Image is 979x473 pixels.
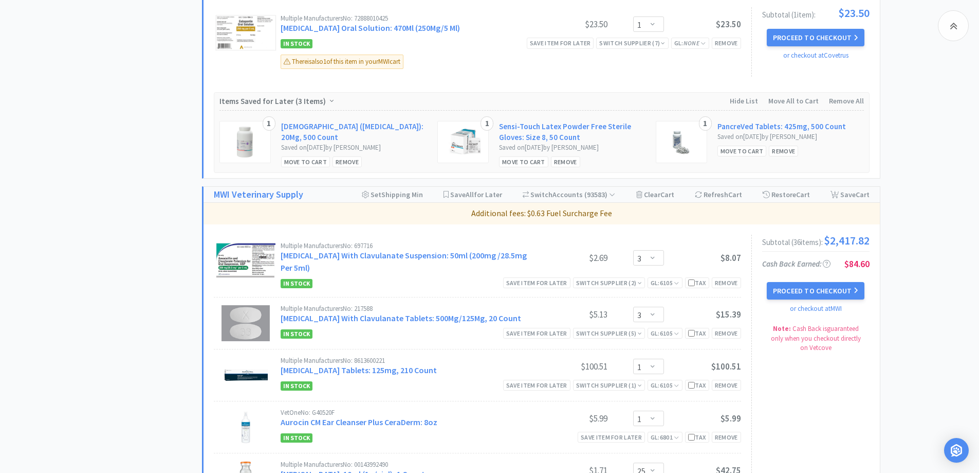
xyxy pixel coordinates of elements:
div: 1 [699,116,712,131]
span: ( 93583 ) [583,190,615,199]
div: Saved on [DATE] by [PERSON_NAME] [717,132,864,143]
div: Move to Cart [281,156,330,167]
div: Clear [636,187,674,202]
span: 3 Items [298,96,323,106]
a: [MEDICAL_DATA] With Clavulanate Tablets: 500Mg/125Mg, 20 Count [281,313,521,323]
div: Restore [763,187,810,202]
span: All [466,190,474,199]
span: Cart [856,190,870,199]
span: $8.07 [721,252,741,264]
span: In Stock [281,381,312,391]
div: Move to Cart [499,156,548,167]
div: Shipping Min [362,187,423,202]
div: Remove [551,156,580,167]
img: 69f8c41ae072442b91532d97cc2a6780_411344.png [238,409,253,445]
div: Refresh [695,187,742,202]
span: GL: 6105 [651,329,679,337]
div: 1 [481,116,493,131]
span: $100.51 [711,361,741,372]
span: $23.50 [716,19,741,30]
a: PancreVed Tablets: 425mg, 500 Count [717,121,846,132]
img: 6444d96640554a349c6ac213951b4b2f_231667.png [669,127,694,157]
div: Multiple Manufacturers No: 697716 [281,242,530,249]
div: Switch Supplier ( 5 ) [576,328,642,338]
button: Proceed to Checkout [767,282,864,300]
img: 46b7b74e6cd84ade81e6ffea5ef51a24_196961.png [443,127,485,157]
div: Remove [712,328,741,339]
span: Cash Back is guaranteed only when you checkout directly on Vetcove [771,324,861,352]
span: Save for Later [450,190,502,199]
i: None [684,39,699,47]
div: Remove [712,277,741,288]
div: Remove [712,38,741,48]
a: [MEDICAL_DATA] With Clavulanate Suspension: 50ml (200mg /28.5mg Per 5ml) [281,250,527,273]
span: $23.50 [838,7,870,19]
div: Tax [688,380,706,390]
span: $5.99 [721,413,741,424]
div: Remove [769,146,798,156]
span: Cash Back Earned : [762,259,830,269]
span: Cart [660,190,674,199]
div: Open Intercom Messenger [944,438,969,463]
a: or checkout at MWI [790,304,842,313]
span: $15.39 [716,309,741,320]
img: 09a43629fb4545d6b0b23cdb19799942_450534.png [221,357,269,393]
span: Switch [530,190,552,199]
div: Tax [688,278,706,288]
div: Save item for later [503,277,570,288]
div: Remove [712,380,741,391]
div: Accounts [523,187,616,202]
div: Tax [688,432,706,442]
div: Save item for later [503,380,570,391]
span: GL: 6105 [651,381,679,389]
div: Switch Supplier ( 2 ) [576,278,642,288]
span: $84.60 [844,258,870,270]
div: $100.51 [530,360,607,373]
div: Saved on [DATE] by [PERSON_NAME] [499,143,645,153]
span: In Stock [281,329,312,339]
span: GL: 6105 [651,279,679,287]
div: $2.69 [530,252,607,264]
a: Aurocin CM Ear Cleanser Plus CeraDerm: 8oz [281,417,437,427]
div: $23.50 [530,18,607,30]
div: $5.13 [530,308,607,321]
p: Additional fees: $0.63 Fuel Surcharge Fee [208,207,876,220]
span: Hide List [730,96,758,106]
div: Tax [688,328,706,338]
span: In Stock [281,433,312,443]
div: Multiple Manufacturers No: 72888010425 [281,15,530,22]
span: Cart [728,190,742,199]
span: GL: 6801 [651,433,679,441]
img: e9b7110fcbd7401fab23100e9389212c_227238.png [221,305,270,341]
span: $2,417.82 [824,235,870,246]
button: Proceed to Checkout [767,29,864,46]
span: In Stock [281,39,312,48]
div: VetOne No: G40520F [281,409,530,416]
div: Save item for later [527,38,594,48]
span: Items Saved for Later ( ) [219,96,328,106]
div: Multiple Manufacturers No: 217588 [281,305,530,312]
a: [MEDICAL_DATA] Tablets: 125mg, 210 Count [281,365,437,375]
div: Subtotal ( 1 item ): [762,7,870,19]
img: cf41800747604506b9a41acab923bcf6_260835.png [216,242,275,278]
img: 6586fe0c30e5425c89cc211e95030e57_29042.png [237,127,253,157]
div: Subtotal ( 36 item s ): [762,235,870,246]
div: Save item for later [578,432,645,443]
img: d8e9fca4e3d64d54b7049a569d16537a_621718.png [215,15,276,51]
a: Sensi-Touch Latex Powder Free Sterile Gloves: Size 8, 50 Count [499,121,645,143]
a: [DEMOGRAPHIC_DATA] ([MEDICAL_DATA]): 20Mg, 500 Count [281,121,428,143]
a: [MEDICAL_DATA] Oral Solution: 470Ml (250Mg/5 Ml) [281,23,460,33]
div: Multiple Manufacturers No: 8613600221 [281,357,530,364]
span: Move All to Cart [768,96,819,106]
span: GL: [674,39,706,47]
strong: Note: [773,324,791,333]
div: 1 [263,116,275,131]
div: Save [830,187,870,202]
span: In Stock [281,279,312,288]
div: Saved on [DATE] by [PERSON_NAME] [281,143,428,153]
a: MWI Veterinary Supply [214,187,303,202]
div: There is also 1 of this item in your MWI cart [281,55,403,69]
a: or checkout at Covetrus [783,51,848,60]
div: Move to Cart [717,146,767,156]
